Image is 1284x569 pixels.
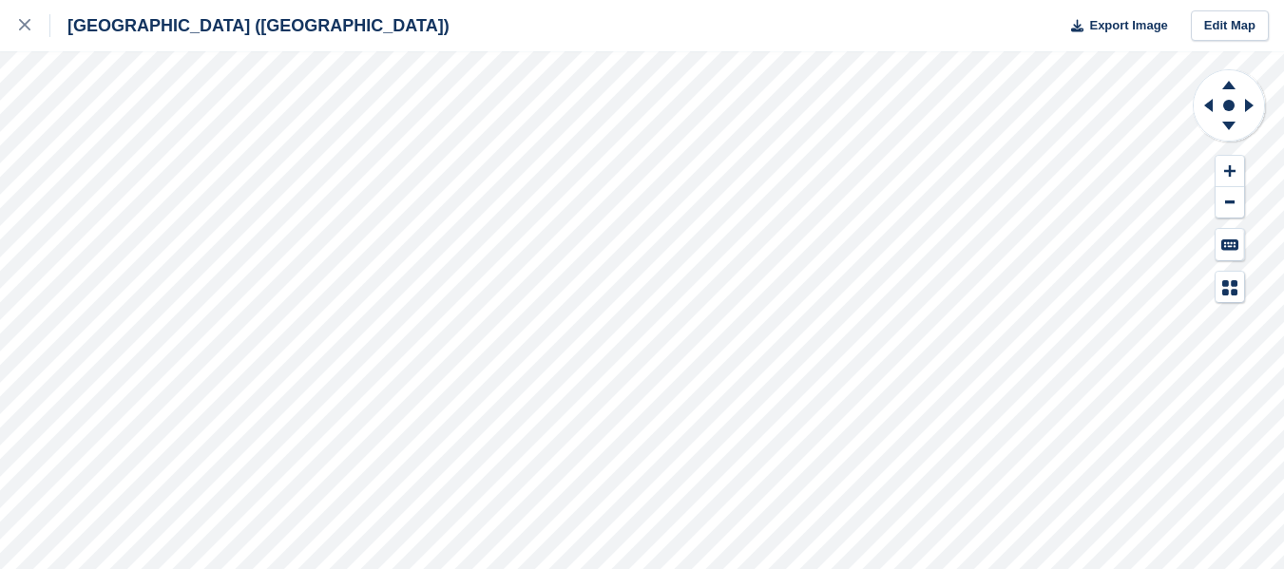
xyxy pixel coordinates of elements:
[1216,272,1244,303] button: Map Legend
[1191,10,1269,42] a: Edit Map
[1216,187,1244,218] button: Zoom Out
[1216,156,1244,187] button: Zoom In
[50,14,450,37] div: [GEOGRAPHIC_DATA] ([GEOGRAPHIC_DATA])
[1216,229,1244,260] button: Keyboard Shortcuts
[1089,16,1167,35] span: Export Image
[1060,10,1168,42] button: Export Image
